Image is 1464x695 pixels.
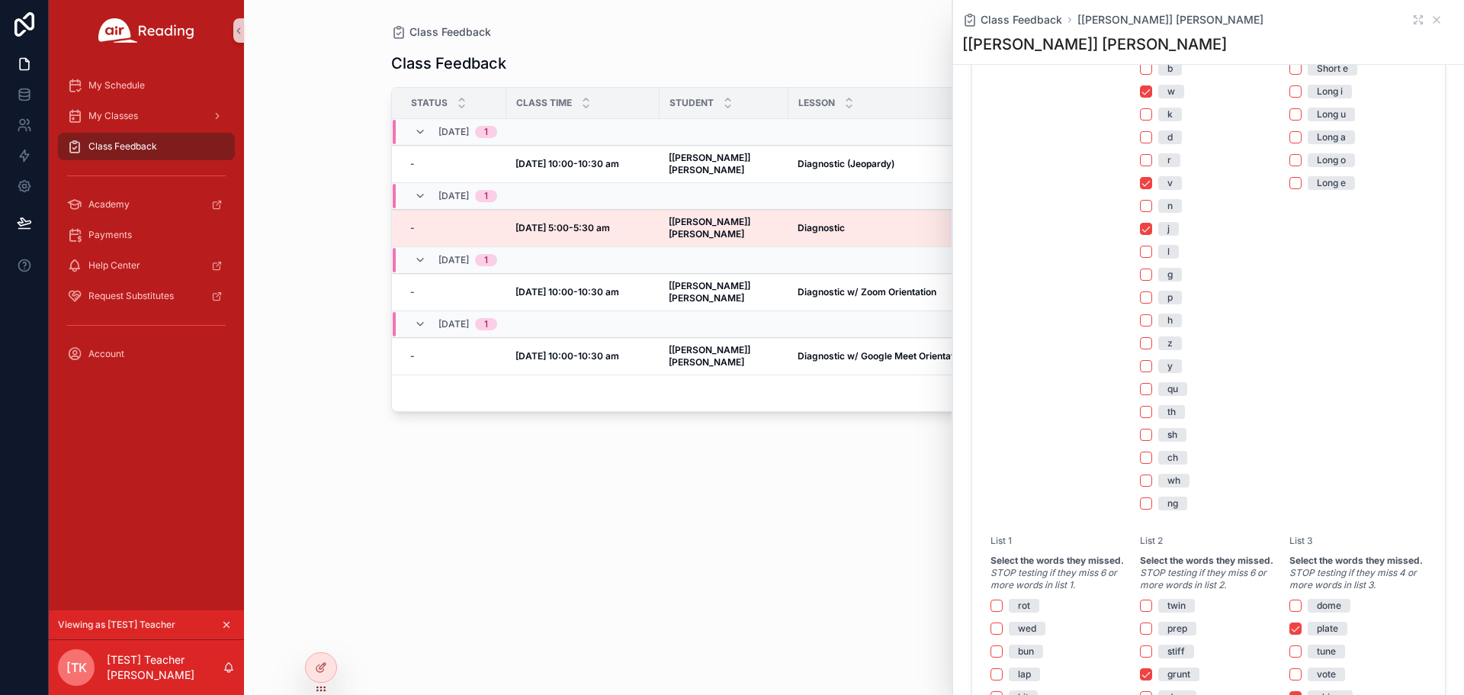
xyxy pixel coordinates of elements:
[88,140,157,153] span: Class Feedback
[58,252,235,279] a: Help Center
[391,24,491,40] a: Class Feedback
[1140,535,1163,546] span: List 2
[438,126,469,138] span: [DATE]
[1167,314,1173,327] div: h
[410,222,497,234] a: -
[98,18,194,43] img: App logo
[1140,567,1267,590] em: STOP testing if they miss 6 or more words in list 2.
[410,222,415,234] span: -
[1167,268,1173,282] div: g
[409,24,491,40] span: Class Feedback
[1018,645,1034,658] div: bun
[1167,199,1173,213] div: n
[1167,645,1185,658] div: stiff
[798,158,1013,170] a: Diagnostic (Jeopardy)
[1018,599,1030,613] div: rot
[1167,405,1176,419] div: th
[515,350,650,362] a: [DATE] 10:00-10:30 am
[1018,668,1031,681] div: lap
[1317,62,1348,76] div: Short e
[669,344,779,368] a: [[PERSON_NAME]] [PERSON_NAME]
[1167,176,1173,190] div: v
[88,348,124,360] span: Account
[798,350,1013,362] a: Diagnostic w/ Google Meet Orientation
[410,286,497,298] a: -
[58,619,175,631] span: Viewing as [TEST] Teacher
[88,110,138,122] span: My Classes
[669,280,753,304] strong: [[PERSON_NAME]] [PERSON_NAME]
[1167,428,1177,442] div: sh
[1317,108,1346,121] div: Long u
[990,535,1012,546] span: List 1
[438,318,469,330] span: [DATE]
[798,286,936,298] strong: Diagnostic w/ Zoom Orientation
[1167,153,1171,167] div: r
[88,290,174,302] span: Request Substitutes
[1167,130,1173,144] div: d
[1167,599,1186,613] div: twin
[410,350,415,362] span: -
[669,97,714,109] span: Student
[484,254,488,266] div: 1
[515,222,610,233] strong: [DATE] 5:00-5:30 am
[798,350,967,362] strong: Diagnostic w/ Google Meet Orientation
[58,72,235,99] a: My Schedule
[1167,336,1173,350] div: z
[1167,668,1190,681] div: grunt
[58,133,235,160] a: Class Feedback
[107,652,223,683] p: [TEST] Teacher [PERSON_NAME]
[669,216,753,240] strong: [[PERSON_NAME]] [PERSON_NAME]
[515,286,650,298] a: [DATE] 10:00-10:30 am
[1317,153,1346,167] div: Long o
[962,34,1227,55] h1: [[PERSON_NAME]] [PERSON_NAME]
[515,158,619,169] strong: [DATE] 10:00-10:30 am
[88,259,140,272] span: Help Center
[410,158,497,170] a: -
[58,191,235,218] a: Academy
[88,79,145,92] span: My Schedule
[669,152,779,176] a: [[PERSON_NAME]] [PERSON_NAME]
[484,318,488,330] div: 1
[1140,555,1273,566] strong: Select the words they missed.
[1317,622,1338,635] div: plate
[515,158,650,170] a: [DATE] 10:00-10:30 am
[515,350,619,362] strong: [DATE] 10:00-10:30 am
[990,555,1124,566] strong: Select the words they missed.
[798,222,845,233] strong: Diagnostic
[484,190,488,202] div: 1
[1167,359,1173,373] div: y
[798,97,835,109] span: Lesson
[88,229,132,241] span: Payments
[1317,645,1336,658] div: tune
[1317,85,1343,98] div: Long i
[981,12,1062,27] span: Class Feedback
[1167,62,1173,76] div: b
[438,254,469,266] span: [DATE]
[410,158,415,170] span: -
[88,198,130,211] span: Academy
[515,286,619,298] strong: [DATE] 10:00-10:30 am
[1077,12,1263,27] a: [[PERSON_NAME]] [PERSON_NAME]
[669,216,779,240] a: [[PERSON_NAME]] [PERSON_NAME]
[1317,599,1341,613] div: dome
[1167,108,1173,121] div: k
[1167,245,1170,259] div: l
[669,280,779,304] a: [[PERSON_NAME]] [PERSON_NAME]
[1167,382,1178,396] div: qu
[962,12,1062,27] a: Class Feedback
[1167,85,1175,98] div: w
[1289,535,1313,546] span: List 3
[484,126,488,138] div: 1
[669,344,753,368] strong: [[PERSON_NAME]] [PERSON_NAME]
[1018,622,1036,635] div: wed
[1167,497,1178,510] div: ng
[410,350,497,362] a: -
[438,190,469,202] span: [DATE]
[49,61,244,388] div: scrollable content
[515,222,650,234] a: [DATE] 5:00-5:30 am
[1289,555,1423,566] strong: Select the words they missed.
[1167,222,1170,236] div: j
[1317,668,1336,681] div: vote
[58,221,235,249] a: Payments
